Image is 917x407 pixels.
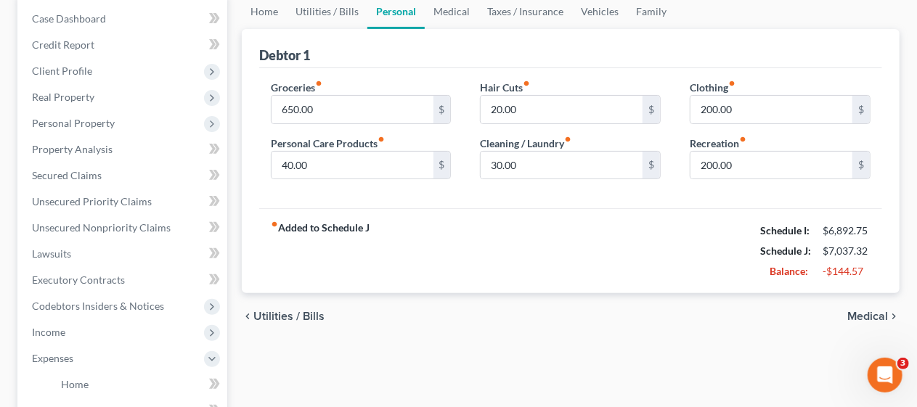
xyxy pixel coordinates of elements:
[847,311,888,322] span: Medical
[271,136,385,151] label: Personal Care Products
[32,300,164,312] span: Codebtors Insiders & Notices
[823,223,871,238] div: $6,892.75
[242,311,325,322] button: chevron_left Utilities / Bills
[888,311,900,322] i: chevron_right
[760,244,811,257] strong: Schedule J:
[728,80,735,87] i: fiber_manual_record
[20,163,227,189] a: Secured Claims
[378,136,385,143] i: fiber_manual_record
[32,169,102,181] span: Secured Claims
[523,80,530,87] i: fiber_manual_record
[49,371,227,398] a: Home
[32,195,152,207] span: Unsecured Priority Claims
[823,244,871,258] div: $7,037.32
[897,358,909,369] span: 3
[32,117,115,129] span: Personal Property
[847,311,900,322] button: Medical chevron_right
[480,136,571,151] label: Cleaning / Laundry
[32,326,65,338] span: Income
[690,80,735,95] label: Clothing
[480,80,530,95] label: Hair Cuts
[61,378,89,390] span: Home
[868,358,902,392] iframe: Intercom live chat
[643,96,660,123] div: $
[253,311,325,322] span: Utilities / Bills
[433,152,451,179] div: $
[20,6,227,32] a: Case Dashboard
[770,265,808,277] strong: Balance:
[20,267,227,293] a: Executory Contracts
[271,80,322,95] label: Groceries
[481,96,643,123] input: --
[259,46,310,64] div: Debtor 1
[32,247,71,260] span: Lawsuits
[690,152,852,179] input: --
[433,96,451,123] div: $
[315,80,322,87] i: fiber_manual_record
[20,215,227,241] a: Unsecured Nonpriority Claims
[760,224,810,237] strong: Schedule I:
[32,143,113,155] span: Property Analysis
[690,136,746,151] label: Recreation
[32,274,125,286] span: Executory Contracts
[272,152,433,179] input: --
[272,96,433,123] input: --
[32,12,106,25] span: Case Dashboard
[242,311,253,322] i: chevron_left
[271,221,370,281] strong: Added to Schedule J
[690,96,852,123] input: --
[852,152,870,179] div: $
[739,136,746,143] i: fiber_manual_record
[20,241,227,267] a: Lawsuits
[823,264,871,279] div: -$144.57
[32,65,92,77] span: Client Profile
[32,91,94,103] span: Real Property
[20,189,227,215] a: Unsecured Priority Claims
[32,38,94,51] span: Credit Report
[20,136,227,163] a: Property Analysis
[32,352,73,364] span: Expenses
[32,221,171,234] span: Unsecured Nonpriority Claims
[271,221,278,228] i: fiber_manual_record
[20,32,227,58] a: Credit Report
[564,136,571,143] i: fiber_manual_record
[643,152,660,179] div: $
[852,96,870,123] div: $
[481,152,643,179] input: --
